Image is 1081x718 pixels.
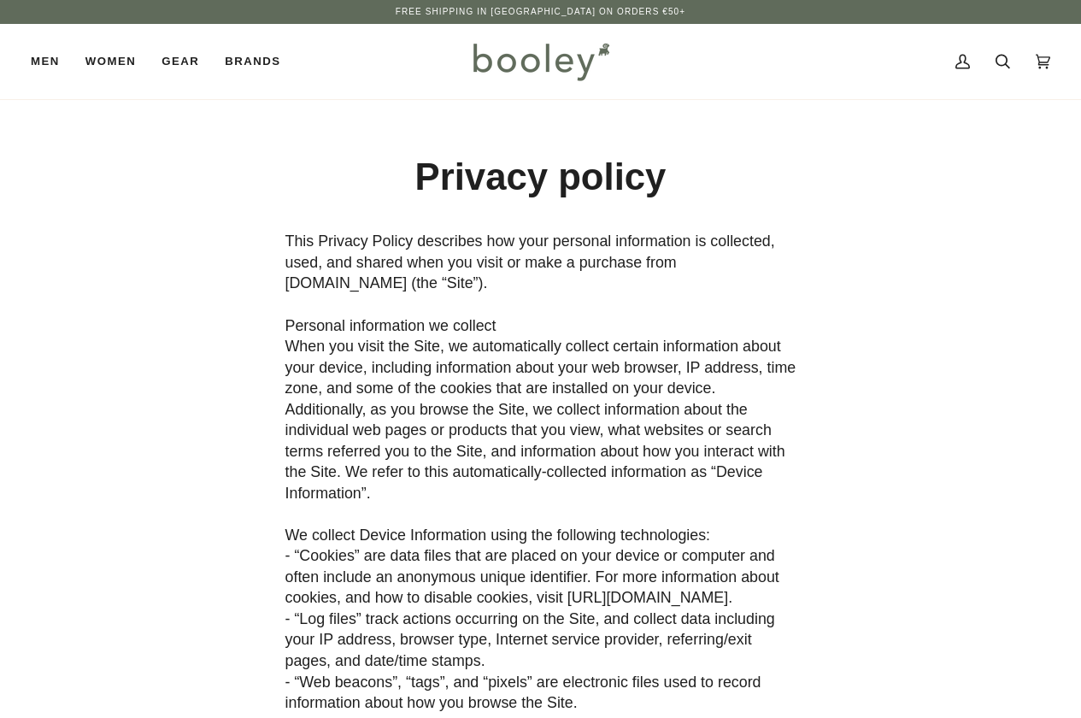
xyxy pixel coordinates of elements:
[285,317,496,334] strong: Personal information we collect
[31,24,73,99] a: Men
[285,154,796,201] h1: Privacy policy
[212,24,293,99] a: Brands
[31,53,60,70] span: Men
[85,53,136,70] span: Women
[396,5,685,19] p: Free Shipping in [GEOGRAPHIC_DATA] on Orders €50+
[73,24,149,99] a: Women
[466,37,615,86] img: Booley
[162,53,199,70] span: Gear
[225,53,280,70] span: Brands
[149,24,212,99] a: Gear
